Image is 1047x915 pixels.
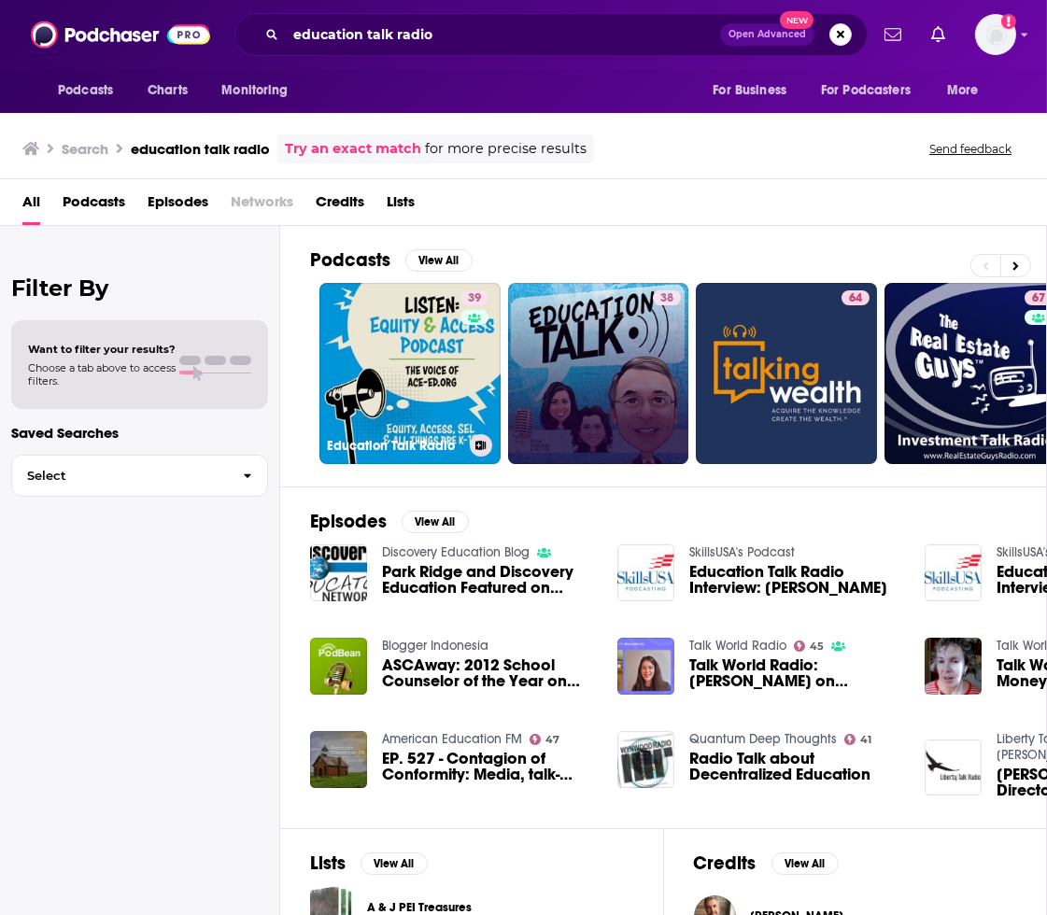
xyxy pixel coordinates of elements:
[821,77,911,104] span: For Podcasters
[234,13,868,56] div: Search podcasts, credits, & more...
[617,731,674,788] a: Radio Talk about Decentralized Education
[689,544,795,560] a: SkillsUSA's Podcast
[45,73,137,108] button: open menu
[689,564,902,596] span: Education Talk Radio Interview: [PERSON_NAME]
[689,657,902,689] span: Talk World Radio: [PERSON_NAME] on Demilitarising Education
[63,187,125,225] a: Podcasts
[310,248,390,272] h2: Podcasts
[1001,14,1016,29] svg: Add a profile image
[700,73,810,108] button: open menu
[694,852,757,875] h2: Credits
[924,141,1017,157] button: Send feedback
[316,187,364,225] a: Credits
[860,736,871,744] span: 41
[58,77,113,104] span: Podcasts
[62,140,108,158] h3: Search
[771,852,839,875] button: View All
[382,564,595,596] a: Park Ridge and Discovery Education Featured on Education Talk Radio
[460,290,488,305] a: 39
[694,852,839,875] a: CreditsView All
[131,140,270,158] h3: education talk radio
[617,544,674,601] img: Education Talk Radio Interview: Tim Lawrence
[844,734,872,745] a: 41
[382,731,522,747] a: American Education FM
[31,17,210,52] img: Podchaser - Follow, Share and Rate Podcasts
[382,751,595,782] a: EP. 527 - Contagion of Conformity: Media, talk-radio, education and elected officials in conflict.
[975,14,1016,55] img: User Profile
[660,289,673,308] span: 38
[877,19,909,50] a: Show notifications dropdown
[975,14,1016,55] button: Show profile menu
[794,640,825,652] a: 45
[319,283,501,464] a: 39Education Talk Radio
[135,73,199,108] a: Charts
[689,564,902,596] a: Education Talk Radio Interview: Tim Lawrence
[402,511,469,533] button: View All
[22,187,40,225] a: All
[327,438,462,454] h3: Education Talk Radio
[925,739,982,796] img: Alan Scholl Executive Director FreedomProject Education - Liberty Talk Radio 03-26-2015
[231,187,293,225] span: Networks
[28,361,176,387] span: Choose a tab above to access filters.
[925,544,982,601] img: Education Talk Radio Interview: Tim Lawrence
[530,734,560,745] a: 47
[729,30,806,39] span: Open Advanced
[310,544,367,601] img: Park Ridge and Discovery Education Featured on Education Talk Radio
[508,283,689,464] a: 38
[617,638,674,695] img: Talk World Radio: Carmen Wilson on Demilitarising Education
[934,73,1002,108] button: open menu
[689,638,786,654] a: Talk World Radio
[11,424,268,442] p: Saved Searches
[689,657,902,689] a: Talk World Radio: Carmen Wilson on Demilitarising Education
[148,77,188,104] span: Charts
[653,290,681,305] a: 38
[310,510,387,533] h2: Episodes
[11,455,268,497] button: Select
[310,852,346,875] h2: Lists
[310,731,367,788] img: EP. 527 - Contagion of Conformity: Media, talk-radio, education and elected officials in conflict.
[310,510,469,533] a: EpisodesView All
[842,290,870,305] a: 64
[425,138,587,160] span: for more precise results
[11,274,268,302] h2: Filter By
[310,248,473,272] a: PodcastsView All
[468,289,481,308] span: 39
[382,544,530,560] a: Discovery Education Blog
[310,638,367,695] img: ASCAway: 2012 School Counselor of the Year on Education Talk Radio
[713,77,786,104] span: For Business
[310,852,428,875] a: ListsView All
[975,14,1016,55] span: Logged in as KSMolly
[1032,289,1045,308] span: 67
[361,852,428,875] button: View All
[28,343,176,356] span: Want to filter your results?
[221,77,288,104] span: Monitoring
[208,73,312,108] button: open menu
[545,736,559,744] span: 47
[405,249,473,272] button: View All
[382,638,488,654] a: Blogger Indonesia
[689,731,837,747] a: Quantum Deep Thoughts
[849,289,862,308] span: 64
[780,11,814,29] span: New
[387,187,415,225] a: Lists
[696,283,877,464] a: 64
[947,77,979,104] span: More
[689,751,902,782] a: Radio Talk about Decentralized Education
[382,657,595,689] a: ASCAway: 2012 School Counselor of the Year on Education Talk Radio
